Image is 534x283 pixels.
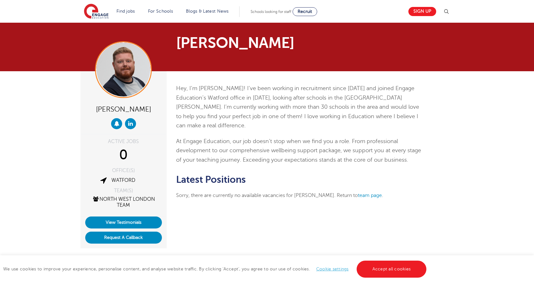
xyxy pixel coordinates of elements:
a: Blogs & Latest News [186,9,229,14]
a: Sign up [408,7,436,16]
a: View Testimonials [85,217,162,228]
img: Engage Education [84,4,109,20]
div: 0 [85,147,162,163]
a: team page [358,193,382,198]
a: Accept all cookies [357,261,427,278]
div: TEAM(S) [85,188,162,193]
span: We use cookies to improve your experience, personalise content, and analyse website traffic. By c... [3,267,428,271]
button: Request A Callback [85,232,162,244]
span: Schools looking for staff [251,9,291,14]
a: Cookie settings [316,267,349,271]
div: ACTIVE JOBS [85,139,162,144]
h1: [PERSON_NAME] [176,35,326,50]
a: Recruit [293,7,317,16]
span: Recruit [298,9,312,14]
span: Hey, I’m [PERSON_NAME]! I’ve been working in recruitment since [DATE] and joined Engage Education... [176,85,419,129]
h2: Latest Positions [176,174,422,185]
div: OFFICE(S) [85,168,162,173]
a: For Schools [148,9,173,14]
a: Find jobs [116,9,135,14]
p: Sorry, there are currently no available vacancies for [PERSON_NAME]. Return to . [176,191,422,199]
div: [PERSON_NAME] [85,103,162,115]
span: At Engage Education, our job doesn’t stop when we find you a role. From professional development ... [176,138,421,163]
a: Watford [111,177,135,183]
a: North West London Team [92,196,155,208]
